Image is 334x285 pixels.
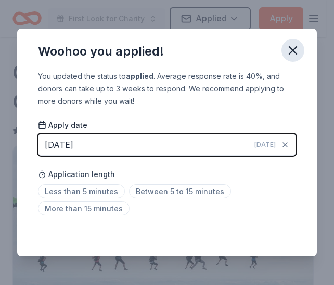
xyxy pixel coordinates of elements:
[38,70,296,107] div: You updated the status to . Average response rate is 40%, and donors can take up to 3 weeks to re...
[38,120,87,130] span: Apply date
[38,201,130,215] span: More than 15 minutes
[129,184,231,198] span: Between 5 to 15 minutes
[38,168,115,181] span: Application length
[254,141,276,149] span: [DATE]
[45,138,73,152] div: [DATE]
[38,184,125,198] span: Less than 5 minutes
[38,134,296,156] button: [DATE][DATE]
[38,43,164,60] div: Woohoo you applied!
[126,72,153,80] b: applied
